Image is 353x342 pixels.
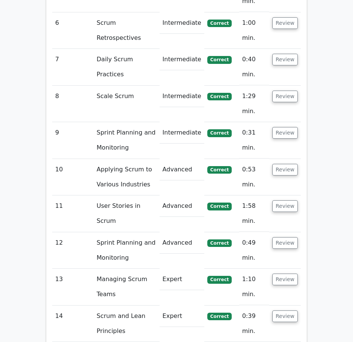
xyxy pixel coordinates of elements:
[239,306,269,342] td: 0:39 min.
[272,237,298,249] button: Review
[52,195,94,232] td: 11
[94,49,159,85] td: Daily Scrum Practices
[207,20,232,27] span: Correct
[52,12,94,49] td: 6
[52,232,94,269] td: 12
[160,49,204,70] td: Intermediate
[160,159,204,180] td: Advanced
[160,12,204,34] td: Intermediate
[94,122,159,159] td: Sprint Planning and Monitoring
[160,86,204,107] td: Intermediate
[272,127,298,139] button: Review
[272,310,298,322] button: Review
[239,269,269,305] td: 1:10 min.
[207,203,232,210] span: Correct
[160,232,204,254] td: Advanced
[239,195,269,232] td: 1:58 min.
[239,86,269,122] td: 1:29 min.
[160,122,204,144] td: Intermediate
[160,195,204,217] td: Advanced
[207,239,232,247] span: Correct
[207,93,232,100] span: Correct
[272,54,298,65] button: Review
[94,269,159,305] td: Managing Scrum Teams
[239,232,269,269] td: 0:49 min.
[207,166,232,174] span: Correct
[94,232,159,269] td: Sprint Planning and Monitoring
[239,49,269,85] td: 0:40 min.
[94,195,159,232] td: User Stories in Scrum
[272,17,298,29] button: Review
[52,269,94,305] td: 13
[207,129,232,137] span: Correct
[160,306,204,327] td: Expert
[239,159,269,195] td: 0:53 min.
[272,164,298,176] button: Review
[160,269,204,290] td: Expert
[52,159,94,195] td: 10
[272,274,298,285] button: Review
[52,306,94,342] td: 14
[272,200,298,212] button: Review
[94,306,159,342] td: Scrum and Lean Principles
[52,49,94,85] td: 7
[239,12,269,49] td: 1:00 min.
[207,56,232,64] span: Correct
[207,276,232,283] span: Correct
[52,86,94,122] td: 8
[94,86,159,122] td: Scale Scrum
[94,12,159,49] td: Scrum Retrospectives
[207,313,232,320] span: Correct
[52,122,94,159] td: 9
[239,122,269,159] td: 0:31 min.
[272,91,298,102] button: Review
[94,159,159,195] td: Applying Scrum to Various Industries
